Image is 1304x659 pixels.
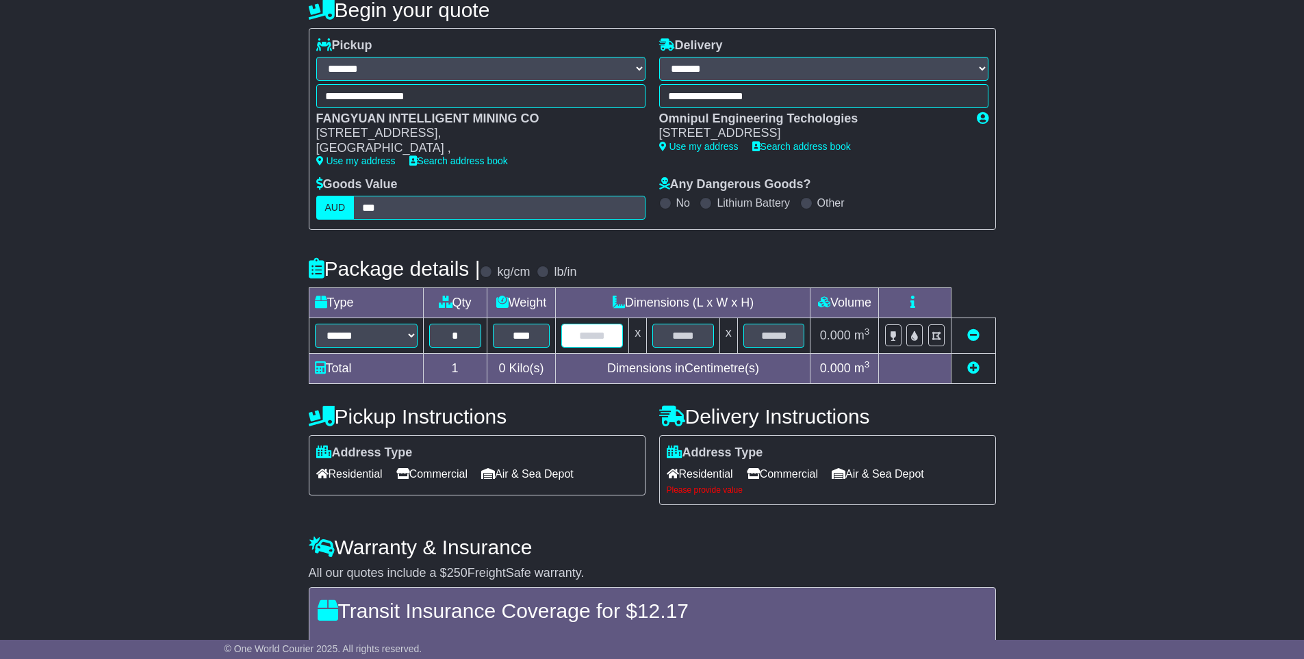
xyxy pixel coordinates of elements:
[629,318,647,353] td: x
[667,463,733,484] span: Residential
[316,155,396,166] a: Use my address
[396,463,468,484] span: Commercial
[810,287,879,318] td: Volume
[316,196,355,220] label: AUD
[225,643,422,654] span: © One World Courier 2025. All rights reserved.
[659,38,723,53] label: Delivery
[752,141,851,152] a: Search address book
[865,359,870,370] sup: 3
[747,463,818,484] span: Commercial
[409,155,508,166] a: Search address book
[554,265,576,280] label: lb/in
[556,287,810,318] td: Dimensions (L x W x H)
[316,445,413,461] label: Address Type
[659,126,963,141] div: [STREET_ADDRESS]
[316,141,632,156] div: [GEOGRAPHIC_DATA] ,
[667,445,763,461] label: Address Type
[316,38,372,53] label: Pickup
[967,361,980,375] a: Add new item
[316,463,383,484] span: Residential
[309,566,996,581] div: All our quotes include a $ FreightSafe warranty.
[481,463,574,484] span: Air & Sea Depot
[659,141,739,152] a: Use my address
[719,318,737,353] td: x
[423,287,487,318] td: Qty
[967,328,980,342] a: Remove this item
[309,536,996,558] h4: Warranty & Insurance
[717,196,790,209] label: Lithium Battery
[820,361,851,375] span: 0.000
[667,485,988,495] div: Please provide value
[316,112,632,127] div: FANGYUAN INTELLIGENT MINING CO
[423,353,487,383] td: 1
[676,196,690,209] label: No
[309,405,645,428] h4: Pickup Instructions
[309,257,481,280] h4: Package details |
[659,177,811,192] label: Any Dangerous Goods?
[316,126,632,141] div: [STREET_ADDRESS],
[817,196,845,209] label: Other
[659,112,963,127] div: Omnipul Engineering Techologies
[854,328,870,342] span: m
[832,463,924,484] span: Air & Sea Depot
[318,599,987,622] h4: Transit Insurance Coverage for $
[309,353,423,383] td: Total
[865,326,870,337] sup: 3
[309,287,423,318] td: Type
[447,566,468,580] span: 250
[556,353,810,383] td: Dimensions in Centimetre(s)
[854,361,870,375] span: m
[659,405,996,428] h4: Delivery Instructions
[637,599,689,622] span: 12.17
[316,177,398,192] label: Goods Value
[487,353,556,383] td: Kilo(s)
[497,265,530,280] label: kg/cm
[498,361,505,375] span: 0
[487,287,556,318] td: Weight
[820,328,851,342] span: 0.000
